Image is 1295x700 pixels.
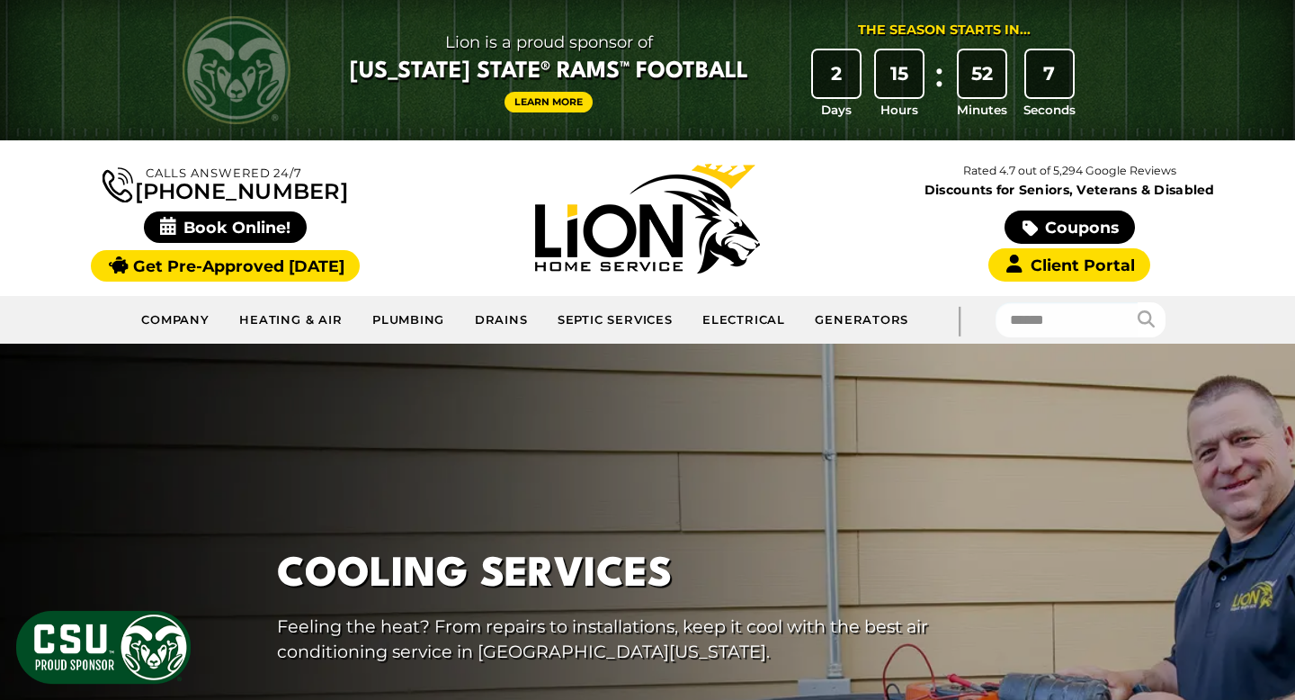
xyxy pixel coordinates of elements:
a: Drains [460,302,542,338]
div: 2 [813,50,860,97]
div: 7 [1026,50,1073,97]
span: Seconds [1023,101,1076,119]
a: Plumbing [358,302,460,338]
img: CSU Sponsor Badge [13,608,193,687]
a: Get Pre-Approved [DATE] [91,250,360,282]
img: CSU Rams logo [183,16,290,124]
span: Days [821,101,852,119]
a: Company [127,302,225,338]
span: Book Online! [144,211,307,243]
a: Learn More [505,92,593,112]
p: Feeling the heat? From repairs to installations, keep it cool with the best air conditioning serv... [277,614,932,666]
a: Heating & Air [225,302,358,338]
a: Electrical [688,302,800,338]
span: Hours [880,101,918,119]
a: Generators [800,302,923,338]
span: Minutes [957,101,1007,119]
div: : [931,50,949,120]
a: Septic Services [543,302,688,338]
div: 52 [959,50,1005,97]
div: The Season Starts in... [858,21,1031,40]
span: Discounts for Seniors, Veterans & Disabled [862,184,1277,196]
h1: Cooling Services [277,545,932,606]
a: [PHONE_NUMBER] [103,164,347,202]
a: Coupons [1005,211,1134,244]
img: Lion Home Service [535,164,760,274]
div: 15 [876,50,923,97]
p: Rated 4.7 out of 5,294 Google Reviews [859,161,1281,181]
span: [US_STATE] State® Rams™ Football [350,57,748,87]
a: Client Portal [988,248,1150,282]
span: Lion is a proud sponsor of [350,28,748,57]
div: | [924,296,996,344]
